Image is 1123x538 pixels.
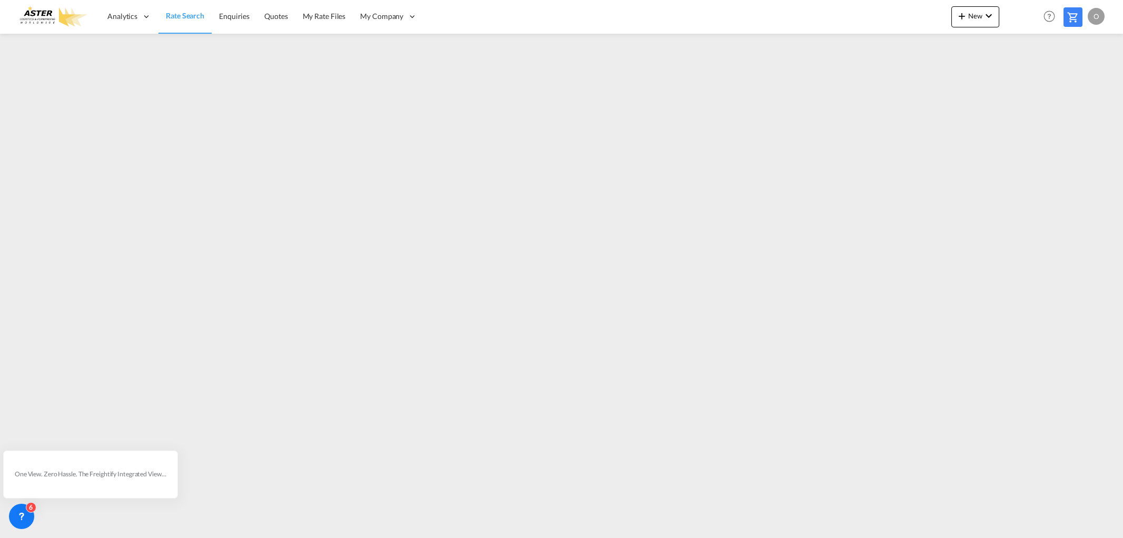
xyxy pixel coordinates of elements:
[982,9,995,22] md-icon: icon-chevron-down
[360,11,403,22] span: My Company
[166,11,204,20] span: Rate Search
[1040,7,1058,25] span: Help
[951,6,999,27] button: icon-plus 400-fgNewicon-chevron-down
[956,12,995,20] span: New
[1088,8,1105,25] div: O
[1040,7,1064,26] div: Help
[303,12,346,21] span: My Rate Files
[219,12,250,21] span: Enquiries
[956,9,968,22] md-icon: icon-plus 400-fg
[16,5,87,28] img: e3303e4028ba11efbf5f992c85cc34d8.png
[264,12,287,21] span: Quotes
[107,11,137,22] span: Analytics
